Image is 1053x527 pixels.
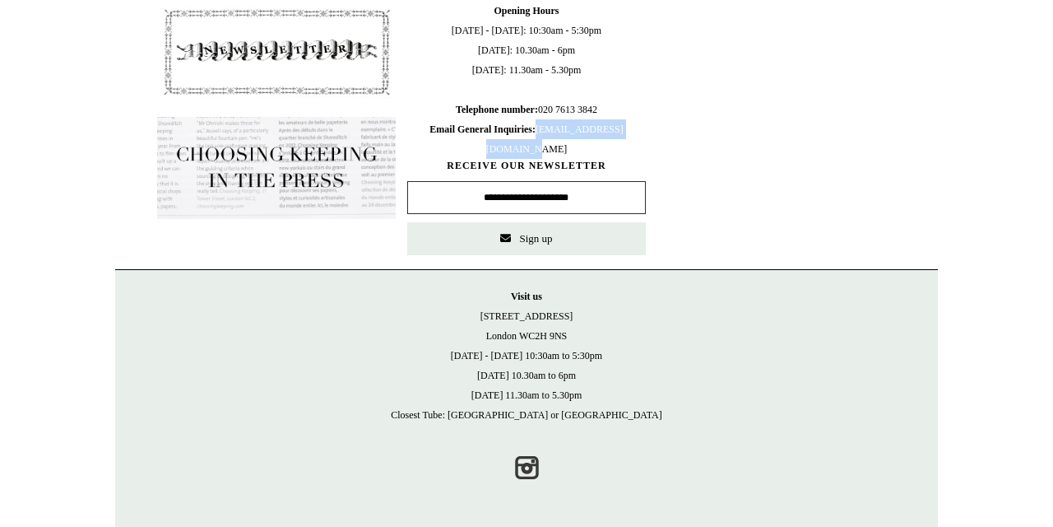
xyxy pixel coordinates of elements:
p: [STREET_ADDRESS] London WC2H 9NS [DATE] - [DATE] 10:30am to 5:30pm [DATE] 10.30am to 6pm [DATE] 1... [132,287,921,425]
b: : [535,104,538,115]
iframe: google_map [657,1,896,248]
b: Opening Hours [494,5,559,16]
img: pf-635a2b01-aa89-4342-bbcd-4371b60f588c--In-the-press-Button_1200x.jpg [157,117,396,219]
span: [DATE] - [DATE]: 10:30am - 5:30pm [DATE]: 10.30am - 6pm [DATE]: 11.30am - 5.30pm 020 7613 3842 [407,1,646,159]
span: RECEIVE OUR NEWSLETTER [407,159,646,173]
b: Email General Inquiries: [429,124,536,135]
b: Telephone number [456,104,538,115]
span: [EMAIL_ADDRESS][DOMAIN_NAME] [429,124,623,155]
strong: Visit us [511,291,542,302]
button: Sign up [407,222,646,255]
img: pf-4db91bb9--1305-Newsletter-Button_1200x.jpg [157,1,396,103]
span: Sign up [519,232,552,245]
a: Instagram [508,450,545,486]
